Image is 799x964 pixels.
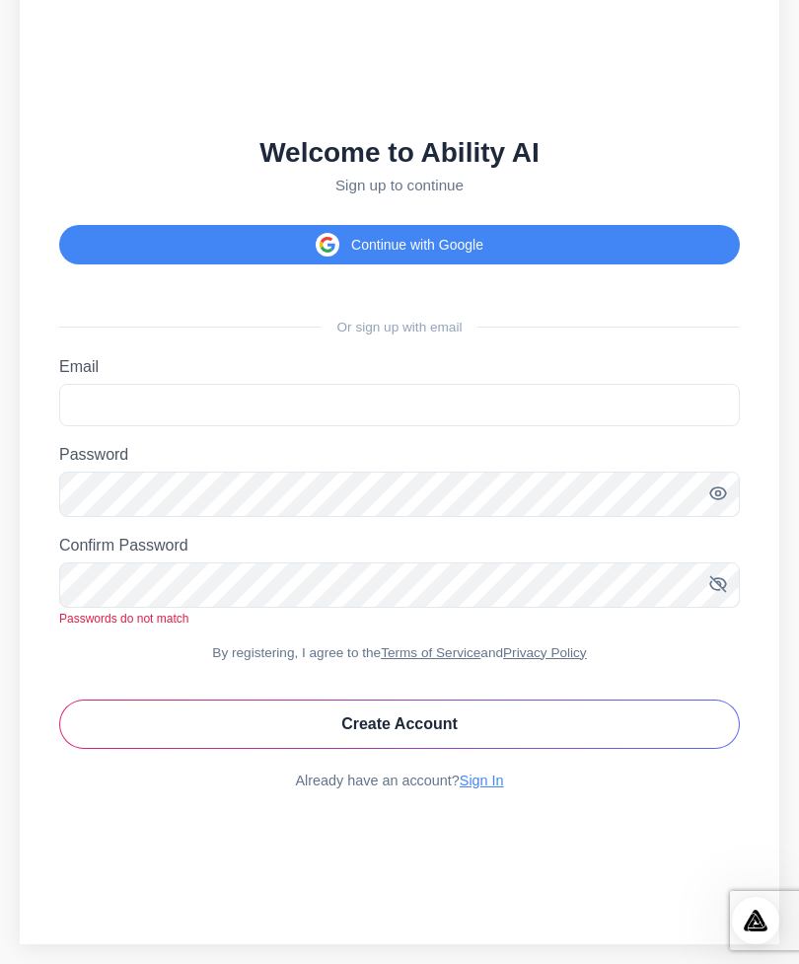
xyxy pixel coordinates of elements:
[381,645,480,660] a: Terms of Service
[59,137,740,169] h2: Welcome to Ability AI
[708,483,728,506] button: Toggle password visibility
[59,773,740,788] div: Already have an account?
[503,645,587,660] a: Privacy Policy
[59,177,740,193] p: Sign up to continue
[59,446,740,464] label: Password
[59,537,740,555] label: Confirm Password
[708,574,728,594] button: Toggle password visibility
[59,358,740,376] label: Email
[59,612,740,626] div: Passwords do not match
[460,773,504,788] a: Sign In
[59,320,740,334] div: Or sign up with email
[732,897,779,944] iframe: Intercom live chat
[59,700,740,749] button: Create Account
[59,645,740,660] div: By registering, I agree to the and
[59,225,740,264] button: Continue with Google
